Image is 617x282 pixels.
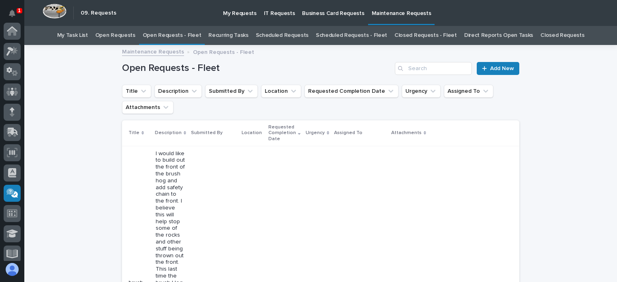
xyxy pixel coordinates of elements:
[256,26,308,45] a: Scheduled Requests
[464,26,533,45] a: Direct Reports Open Tasks
[477,62,519,75] a: Add New
[4,5,21,22] button: Notifications
[191,128,223,137] p: Submitted By
[129,128,139,137] p: Title
[193,47,254,56] p: Open Requests - Fleet
[490,66,514,71] span: Add New
[540,26,584,45] a: Closed Requests
[394,26,457,45] a: Closed Requests - Fleet
[95,26,135,45] a: Open Requests
[306,128,325,137] p: Urgency
[57,26,88,45] a: My Task List
[155,128,182,137] p: Description
[208,26,248,45] a: Recurring Tasks
[395,62,472,75] input: Search
[10,10,21,23] div: Notifications1
[391,128,422,137] p: Attachments
[242,128,262,137] p: Location
[268,123,296,143] p: Requested Completion Date
[143,26,201,45] a: Open Requests - Fleet
[18,8,21,13] p: 1
[122,62,392,74] h1: Open Requests - Fleet
[154,85,202,98] button: Description
[316,26,387,45] a: Scheduled Requests - Fleet
[122,47,184,56] a: Maintenance Requests
[122,85,151,98] button: Title
[4,261,21,278] button: users-avatar
[122,101,174,114] button: Attachments
[444,85,493,98] button: Assigned To
[43,4,66,19] img: Workspace Logo
[205,85,258,98] button: Submitted By
[304,85,398,98] button: Requested Completion Date
[334,128,362,137] p: Assigned To
[402,85,441,98] button: Urgency
[81,10,116,17] h2: 09. Requests
[261,85,301,98] button: Location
